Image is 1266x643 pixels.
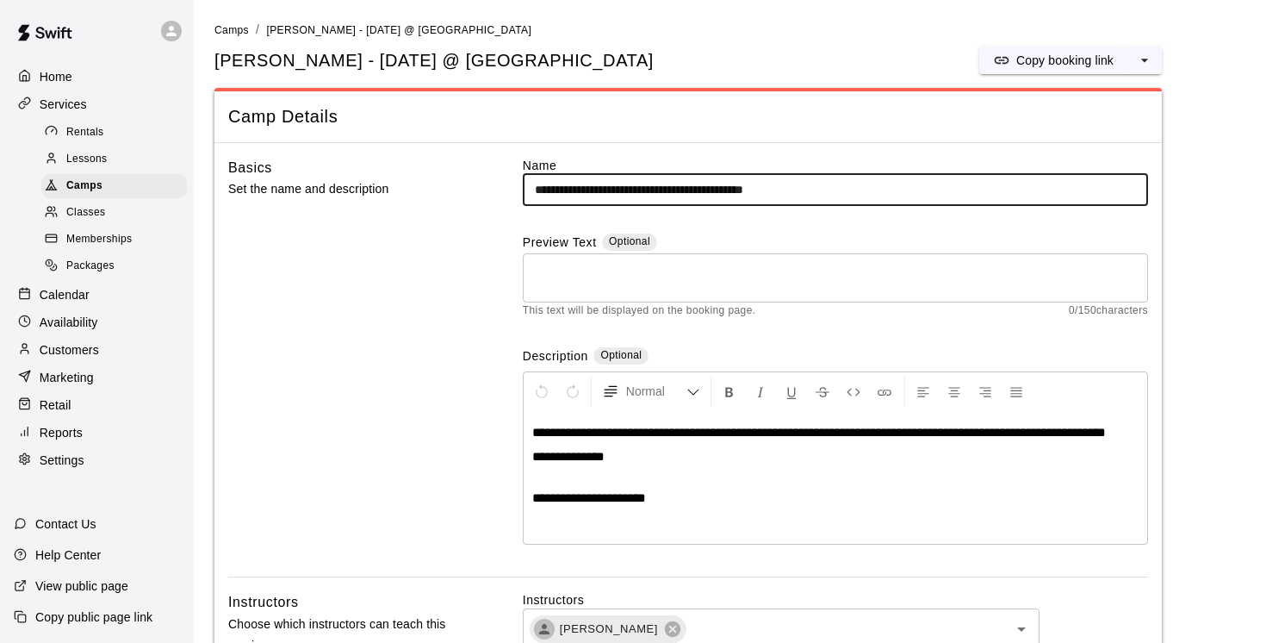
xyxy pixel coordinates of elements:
[66,231,132,248] span: Memberships
[228,591,299,614] h6: Instructors
[40,341,99,359] p: Customers
[228,105,1148,128] span: Camp Details
[1127,47,1162,74] button: select merge strategy
[808,376,837,407] button: Format Strikethrough
[40,96,87,113] p: Services
[228,178,468,200] p: Set the name and description
[35,609,152,626] p: Copy public page link
[549,621,668,638] span: [PERSON_NAME]
[777,376,806,407] button: Format Underline
[214,24,249,36] span: Camps
[523,234,597,253] label: Preview Text
[1009,617,1033,641] button: Open
[14,420,180,446] a: Reports
[35,546,101,564] p: Help Center
[609,235,650,247] span: Optional
[41,201,187,225] div: Classes
[35,515,96,533] p: Contact Us
[523,591,1148,609] label: Instructors
[715,376,744,407] button: Format Bold
[41,228,187,252] div: Memberships
[527,376,556,407] button: Undo
[746,376,775,407] button: Format Italics
[41,119,194,146] a: Rentals
[14,392,180,418] a: Retail
[626,383,686,400] span: Normal
[66,151,108,168] span: Lessons
[839,376,868,407] button: Insert Code
[35,577,128,595] p: View public page
[523,303,756,320] span: This text will be displayed on the booking page.
[1069,303,1148,320] span: 0 / 150 characters
[66,178,102,195] span: Camps
[214,22,249,36] a: Camps
[14,309,180,335] a: Availability
[558,376,587,407] button: Redo
[41,174,187,198] div: Camps
[979,47,1162,74] div: split button
[1016,52,1114,69] p: Copy booking link
[1002,376,1031,407] button: Justify Align
[66,258,115,275] span: Packages
[14,64,180,90] a: Home
[14,365,180,390] a: Marketing
[266,24,531,36] span: [PERSON_NAME] - [DATE] @ [GEOGRAPHIC_DATA]
[530,615,686,643] div: [PERSON_NAME]
[14,447,180,473] a: Settings
[41,147,187,172] div: Lessons
[40,68,72,85] p: Home
[595,376,707,407] button: Formatting Options
[40,286,90,303] p: Calendar
[523,157,1148,174] label: Name
[256,21,259,39] li: /
[40,452,84,469] p: Settings
[41,173,194,200] a: Camps
[41,254,187,278] div: Packages
[66,124,104,141] span: Rentals
[41,200,194,227] a: Classes
[40,396,71,414] p: Retail
[940,376,969,407] button: Center Align
[40,424,83,441] p: Reports
[41,121,187,145] div: Rentals
[534,619,555,640] div: Wes Darvill
[214,21,1245,40] nav: breadcrumb
[40,369,94,386] p: Marketing
[14,337,180,363] a: Customers
[66,204,105,222] span: Classes
[870,376,899,407] button: Insert Link
[214,49,654,72] h5: [PERSON_NAME] - [DATE] @ [GEOGRAPHIC_DATA]
[14,91,180,117] a: Services
[41,146,194,172] a: Lessons
[228,157,272,179] h6: Basics
[40,314,98,331] p: Availability
[14,282,180,308] a: Calendar
[41,253,194,280] a: Packages
[600,349,642,361] span: Optional
[41,227,194,253] a: Memberships
[971,376,1000,407] button: Right Align
[979,47,1127,74] button: Copy booking link
[523,347,588,367] label: Description
[909,376,938,407] button: Left Align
